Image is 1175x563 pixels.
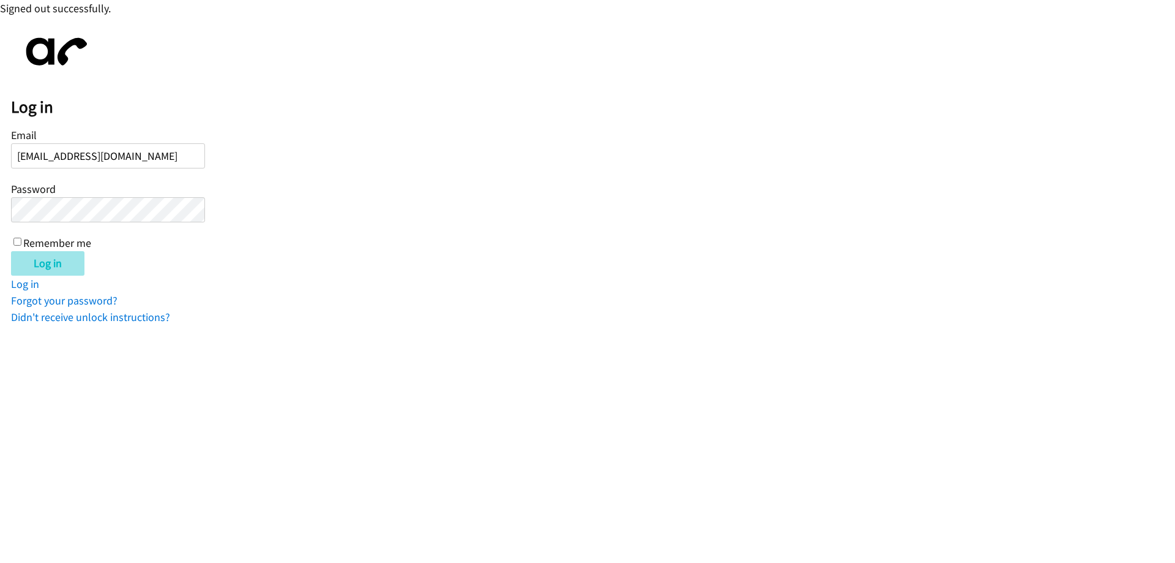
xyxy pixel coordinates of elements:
[11,310,170,324] a: Didn't receive unlock instructions?
[11,277,39,291] a: Log in
[23,236,91,250] label: Remember me
[11,28,97,76] img: aphone-8a226864a2ddd6a5e75d1ebefc011f4aa8f32683c2d82f3fb0802fe031f96514.svg
[11,97,1175,118] h2: Log in
[11,128,37,142] label: Email
[11,293,117,308] a: Forgot your password?
[11,251,84,276] input: Log in
[11,182,56,196] label: Password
